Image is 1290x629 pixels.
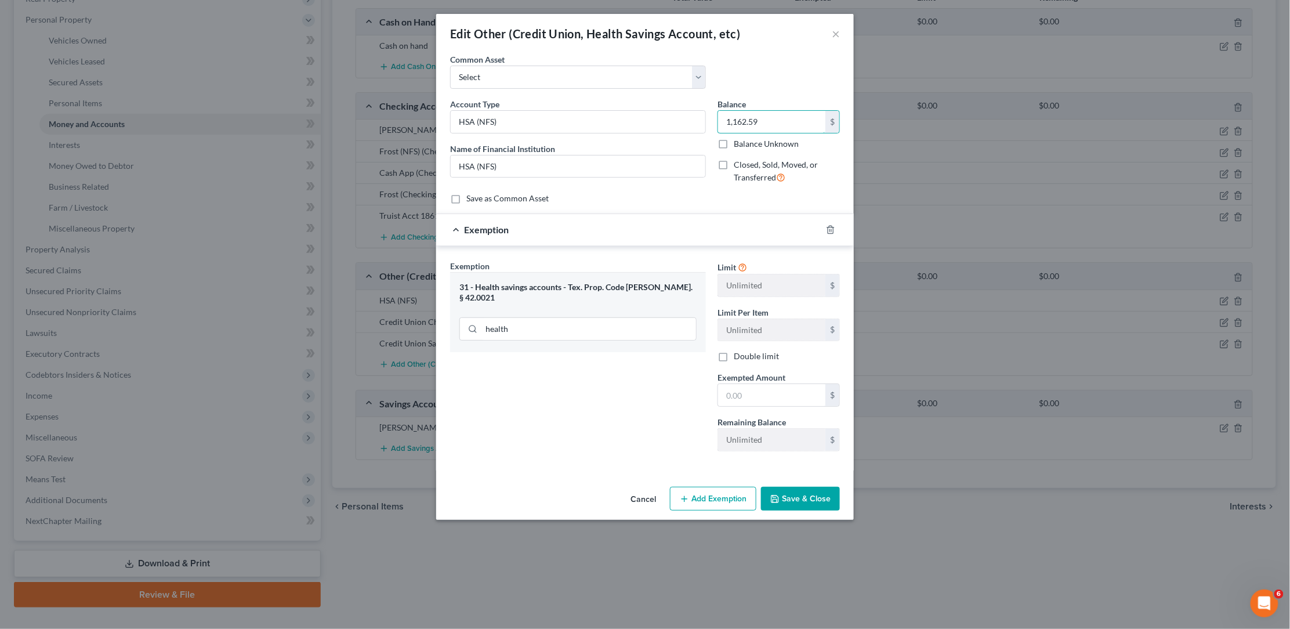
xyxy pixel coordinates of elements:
[450,144,555,154] span: Name of Financial Institution
[734,350,779,362] label: Double limit
[761,487,840,511] button: Save & Close
[734,160,818,182] span: Closed, Sold, Moved, or Transferred
[670,487,756,511] button: Add Exemption
[734,138,799,150] label: Balance Unknown
[621,488,665,511] button: Cancel
[450,26,741,42] div: Edit Other (Credit Union, Health Savings Account, etc)
[718,373,785,382] span: Exempted Amount
[459,282,697,303] div: 31 - Health savings accounts - Tex. Prop. Code [PERSON_NAME]. § 42.0021
[832,27,840,41] button: ×
[450,261,490,271] span: Exemption
[718,262,736,272] span: Limit
[718,274,825,297] input: --
[451,111,705,133] input: Credit Union, HSA, etc
[825,429,839,451] div: $
[718,111,825,133] input: 0.00
[718,319,825,341] input: --
[825,384,839,406] div: $
[464,224,509,235] span: Exemption
[718,384,825,406] input: 0.00
[718,306,769,319] label: Limit Per Item
[1251,590,1278,617] iframe: Intercom live chat
[450,53,505,66] label: Common Asset
[1274,590,1284,599] span: 6
[718,429,825,451] input: --
[825,111,839,133] div: $
[450,98,499,110] label: Account Type
[466,193,549,204] label: Save as Common Asset
[718,416,786,428] label: Remaining Balance
[825,274,839,297] div: $
[451,156,705,178] input: Enter name...
[718,98,746,110] label: Balance
[481,318,696,340] input: Search exemption rules...
[825,319,839,341] div: $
